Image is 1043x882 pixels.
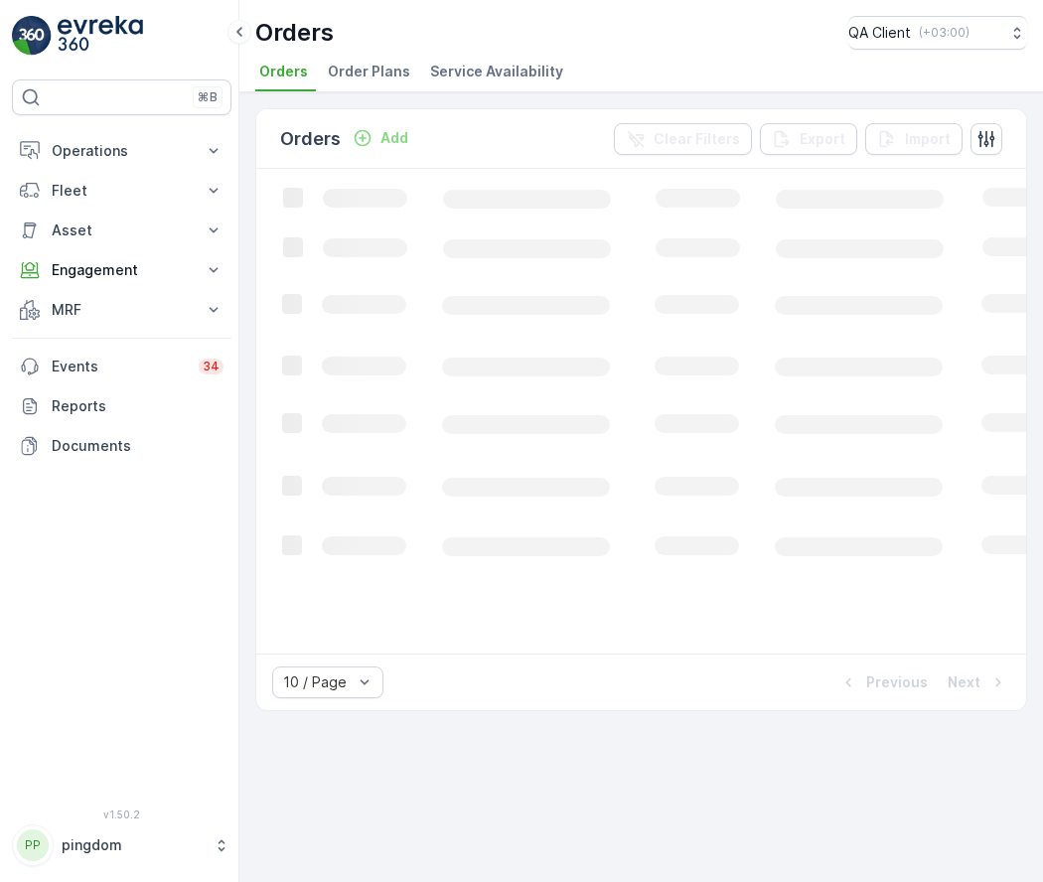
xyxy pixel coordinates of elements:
[614,123,752,155] button: Clear Filters
[919,25,969,41] p: ( +03:00 )
[255,17,334,49] p: Orders
[52,181,192,201] p: Fleet
[760,123,857,155] button: Export
[948,672,980,692] p: Next
[905,129,951,149] p: Import
[380,128,408,148] p: Add
[12,131,231,171] button: Operations
[12,250,231,290] button: Engagement
[52,300,192,320] p: MRF
[52,436,223,456] p: Documents
[52,396,223,416] p: Reports
[12,386,231,426] a: Reports
[12,290,231,330] button: MRF
[280,125,341,153] p: Orders
[58,16,143,56] img: logo_light-DOdMpM7g.png
[866,672,928,692] p: Previous
[198,89,218,105] p: ⌘B
[17,829,49,861] div: PP
[52,357,187,376] p: Events
[654,129,740,149] p: Clear Filters
[52,220,192,240] p: Asset
[12,426,231,466] a: Documents
[12,16,52,56] img: logo
[12,824,231,866] button: PPpingdom
[345,126,416,150] button: Add
[12,211,231,250] button: Asset
[52,260,192,280] p: Engagement
[848,16,1027,50] button: QA Client(+03:00)
[52,141,192,161] p: Operations
[259,62,308,81] span: Orders
[62,835,204,855] p: pingdom
[12,171,231,211] button: Fleet
[946,670,1010,694] button: Next
[203,359,220,374] p: 34
[848,23,911,43] p: QA Client
[800,129,845,149] p: Export
[12,347,231,386] a: Events34
[328,62,410,81] span: Order Plans
[836,670,930,694] button: Previous
[12,808,231,820] span: v 1.50.2
[430,62,563,81] span: Service Availability
[865,123,963,155] button: Import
